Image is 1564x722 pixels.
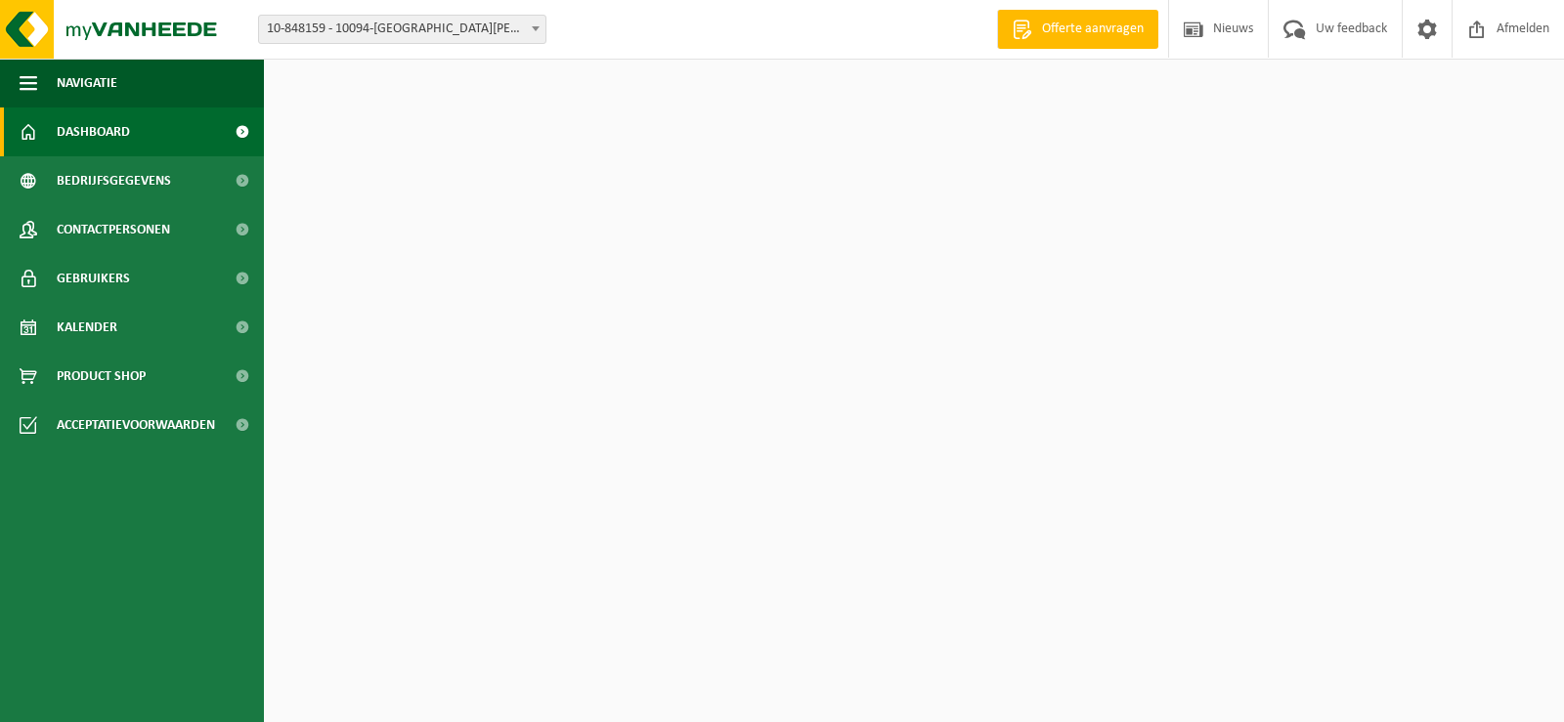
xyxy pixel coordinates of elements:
[259,16,545,43] span: 10-848159 - 10094-TEN BERCH - ANTWERPEN
[57,107,130,156] span: Dashboard
[57,254,130,303] span: Gebruikers
[57,352,146,401] span: Product Shop
[997,10,1158,49] a: Offerte aanvragen
[57,205,170,254] span: Contactpersonen
[57,156,171,205] span: Bedrijfsgegevens
[57,303,117,352] span: Kalender
[57,59,117,107] span: Navigatie
[1037,20,1149,39] span: Offerte aanvragen
[57,401,215,449] span: Acceptatievoorwaarden
[258,15,546,44] span: 10-848159 - 10094-TEN BERCH - ANTWERPEN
